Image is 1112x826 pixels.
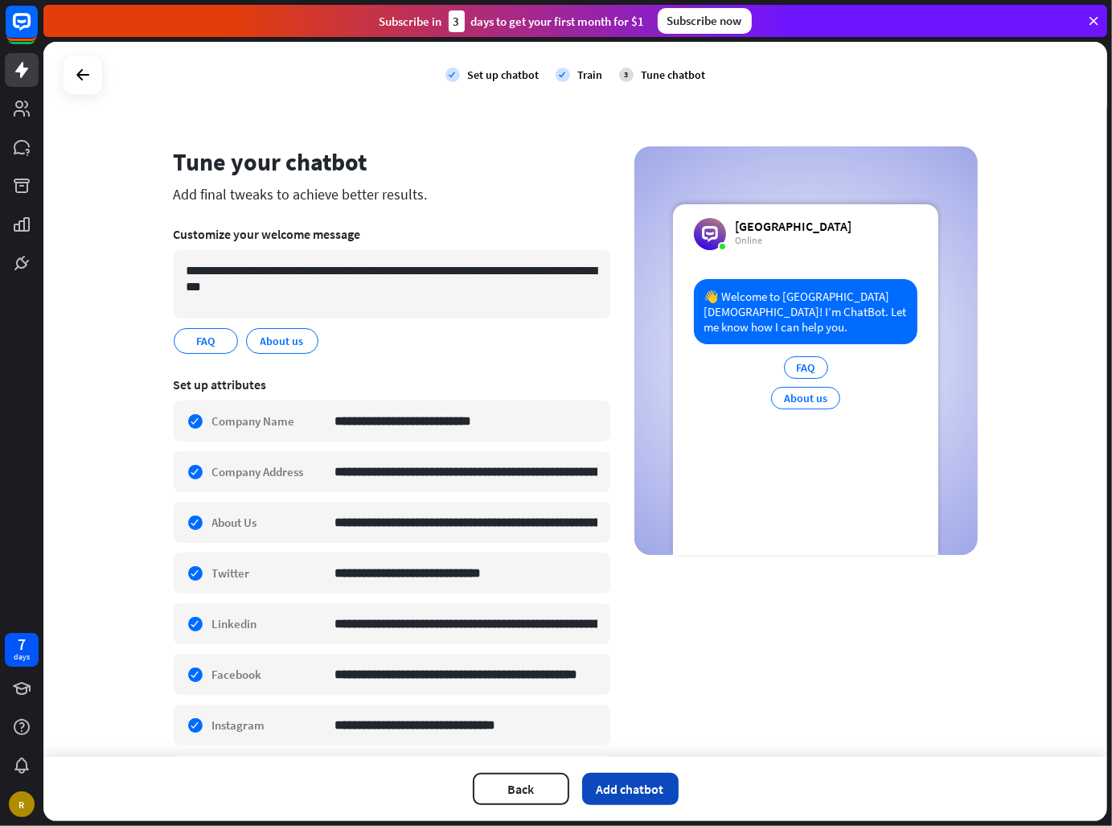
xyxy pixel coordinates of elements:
div: About us [771,387,840,409]
div: Set up attributes [174,376,610,392]
div: [GEOGRAPHIC_DATA] [735,218,851,234]
span: FAQ [195,332,216,350]
div: days [14,651,30,663]
div: Online [735,234,851,247]
div: Customize your welcome message [174,226,610,242]
div: Set up chatbot [468,68,540,82]
div: Tune your chatbot [174,146,610,177]
div: Subscribe now [658,8,752,34]
button: Back [473,773,569,805]
div: FAQ [784,356,828,379]
button: Open LiveChat chat widget [13,6,61,55]
div: Subscribe in days to get your first month for $1 [380,10,645,32]
div: R [9,791,35,817]
div: 3 [449,10,465,32]
div: 7 [18,637,26,651]
span: About us [259,332,306,350]
a: 7 days [5,633,39,667]
div: Train [578,68,603,82]
div: Add final tweaks to achieve better results. [174,185,610,203]
div: Tune chatbot [642,68,706,82]
button: Add chatbot [582,773,679,805]
i: check [445,68,460,82]
div: 3 [619,68,634,82]
div: 👋 Welcome to [GEOGRAPHIC_DATA][DEMOGRAPHIC_DATA]! I’m ChatBot. Let me know how I can help you. [694,279,917,344]
i: check [556,68,570,82]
